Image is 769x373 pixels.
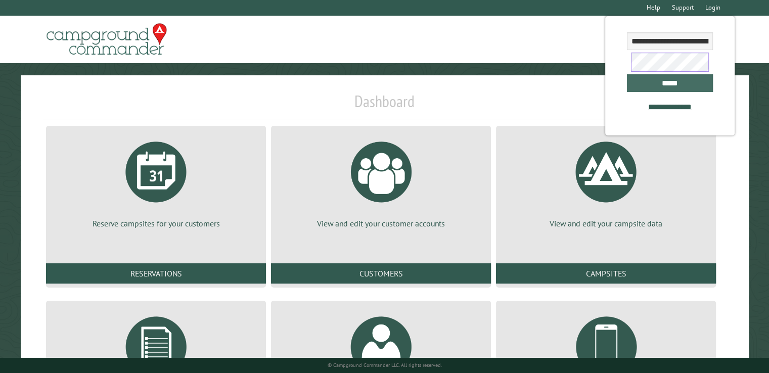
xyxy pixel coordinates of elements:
small: © Campground Commander LLC. All rights reserved. [328,362,442,368]
a: Reservations [46,263,266,284]
img: Campground Commander [43,20,170,59]
p: View and edit your campsite data [508,218,704,229]
h1: Dashboard [43,91,726,119]
a: Customers [271,263,491,284]
p: Reserve campsites for your customers [58,218,254,229]
p: View and edit your customer accounts [283,218,479,229]
a: Reserve campsites for your customers [58,134,254,229]
a: Campsites [496,263,716,284]
a: View and edit your campsite data [508,134,704,229]
a: View and edit your customer accounts [283,134,479,229]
